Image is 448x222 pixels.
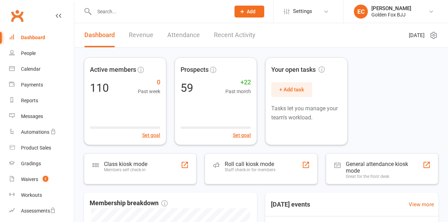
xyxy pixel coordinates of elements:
div: Automations [21,129,49,135]
div: EC [354,5,368,19]
p: Tasks let you manage your team's workload. [271,104,342,122]
a: Product Sales [9,140,74,156]
a: Dashboard [84,23,115,47]
a: Gradings [9,156,74,172]
div: Payments [21,82,43,88]
div: People [21,50,36,56]
div: Waivers [21,176,38,182]
span: Prospects [181,65,209,75]
a: Dashboard [9,30,74,46]
div: Gradings [21,161,41,166]
a: Assessments [9,203,74,219]
a: Clubworx [8,7,26,25]
a: Recent Activity [214,23,255,47]
div: Members self check-in [104,167,147,172]
a: Automations [9,124,74,140]
button: Add [234,6,264,18]
span: 0 [138,77,160,88]
a: Workouts [9,187,74,203]
div: Product Sales [21,145,51,151]
div: Messages [21,113,43,119]
a: Waivers 2 [9,172,74,187]
div: [PERSON_NAME] [371,5,411,12]
input: Search... [92,7,225,16]
a: View more [409,200,434,209]
span: [DATE] [409,31,425,40]
h3: [DATE] events [265,198,316,211]
button: Set goal [142,131,160,139]
div: Assessments [21,208,56,214]
span: Membership breakdown [90,198,168,208]
button: Set goal [233,131,251,139]
div: Class kiosk mode [104,161,147,167]
div: 59 [181,82,193,93]
a: Attendance [167,23,200,47]
span: Settings [293,4,312,19]
a: Revenue [129,23,153,47]
span: Add [247,9,255,14]
div: Reports [21,98,38,103]
div: 110 [90,82,109,93]
div: Golden Fox BJJ [371,12,411,18]
span: +22 [225,77,251,88]
span: Active members [90,65,136,75]
div: Dashboard [21,35,45,40]
span: Past month [225,88,251,95]
a: Reports [9,93,74,109]
a: Calendar [9,61,74,77]
span: 2 [43,176,48,182]
div: Calendar [21,66,41,72]
div: Roll call kiosk mode [225,161,275,167]
div: General attendance kiosk mode [346,161,423,174]
span: Your open tasks [271,65,325,75]
div: Workouts [21,192,42,198]
span: Past week [138,88,160,95]
a: Payments [9,77,74,93]
div: Great for the front desk [346,174,423,179]
button: + Add task [271,82,312,97]
div: Staff check-in for members [225,167,275,172]
a: People [9,46,74,61]
a: Messages [9,109,74,124]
